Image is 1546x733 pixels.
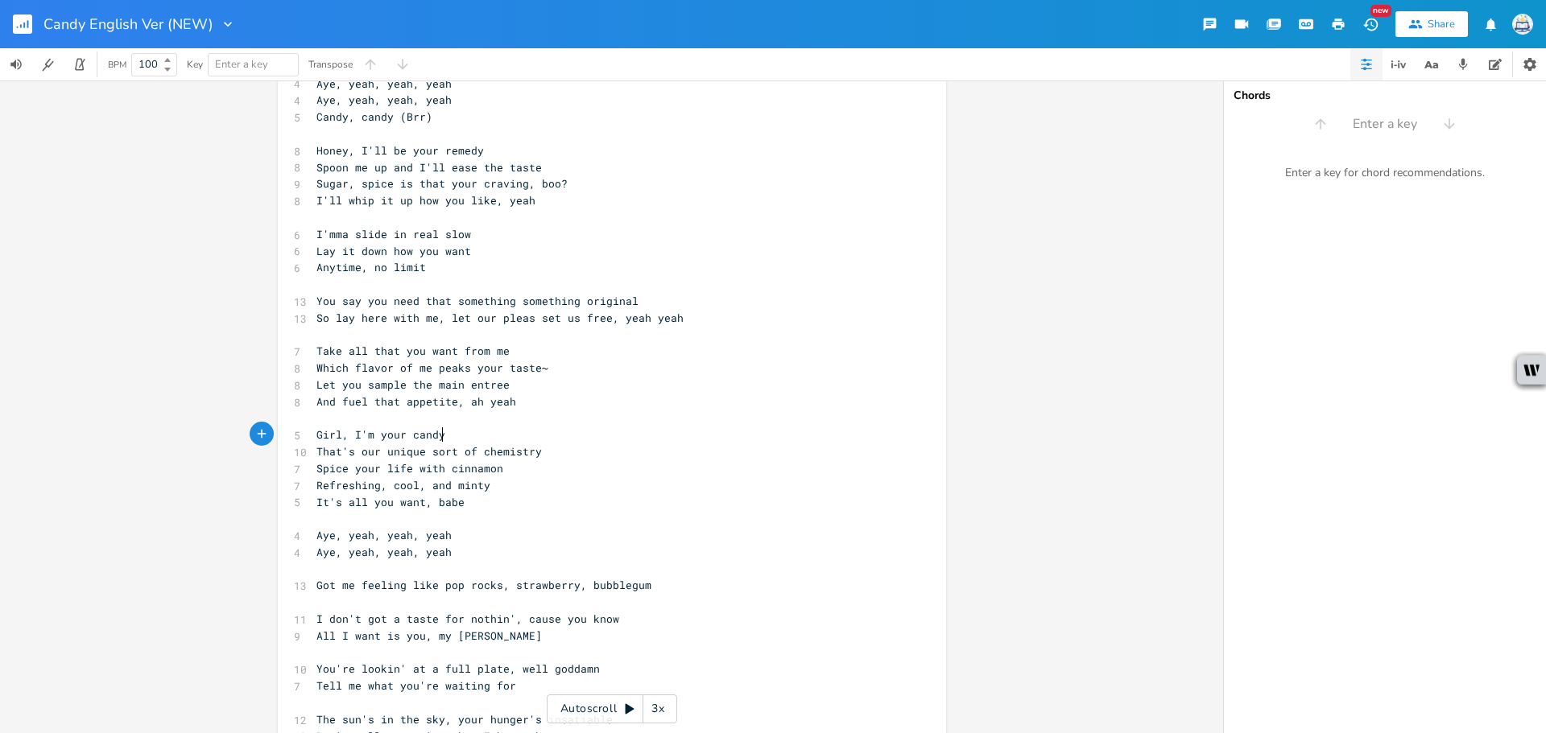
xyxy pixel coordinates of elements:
div: Share [1428,17,1455,31]
span: I'mma slide in real slow [316,227,471,241]
span: Candy English Ver (NEW) [43,17,213,31]
span: I'll whip it up how you like, yeah [316,193,535,208]
span: Let you sample the main entree [316,377,510,392]
span: Got me feeling like pop rocks, strawberry, bubblegum [316,578,651,592]
div: BPM [108,60,126,69]
span: I don't got a taste for nothin', cause you know [316,612,619,626]
span: All I want is you, my [PERSON_NAME] [316,628,542,643]
span: Enter a key [215,57,268,72]
span: So lay here with me, let our pleas set us free, yeah yeah [316,311,684,325]
div: 3x [643,694,672,723]
span: It's all you want, babe [316,495,465,509]
span: Candy, candy (Brr) [316,109,432,124]
span: That's our unique sort of chemistry [316,444,542,459]
span: Aye, yeah, yeah, yeah [316,545,452,559]
span: Honey, I'll be your remedy [316,143,484,158]
span: Refreshing, cool, and minty [316,478,490,492]
span: You're lookin' at a full plate, well goddamn [316,661,600,676]
span: Spice your life with cinnamon [316,461,503,476]
div: Enter a key for chord recommendations. [1224,156,1546,190]
button: New [1354,10,1387,39]
span: Which flavor of me peaks your taste~ [316,360,548,375]
div: Transpose [308,60,353,69]
span: And fuel that appetite, ah yeah [316,394,516,409]
span: Anytime, no limit [316,260,426,274]
span: The sun's in the sky, your hunger's insatiable [316,712,613,727]
button: Share [1395,11,1468,37]
span: Sugar, spice is that your craving, boo? [316,176,568,191]
span: Enter a key [1353,115,1417,134]
span: You say you need that something something original [316,294,639,308]
span: Spoon me up and I'll ease the taste [316,160,542,175]
span: Take all that you want from me [316,344,510,358]
div: Key [187,60,203,69]
span: Aye, yeah, yeah, yeah [316,93,452,107]
span: Aye, yeah, yeah, yeah [316,528,452,542]
div: New [1370,5,1391,17]
img: Sign In [1512,14,1533,35]
span: Tell me what you're waiting for [316,678,516,693]
span: Girl, I'm your candy [316,427,445,442]
span: Lay it down how you want [316,244,471,258]
span: Aye, yeah, yeah, yeah [316,76,452,91]
div: Autoscroll [547,694,677,723]
div: Chords [1234,90,1536,101]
